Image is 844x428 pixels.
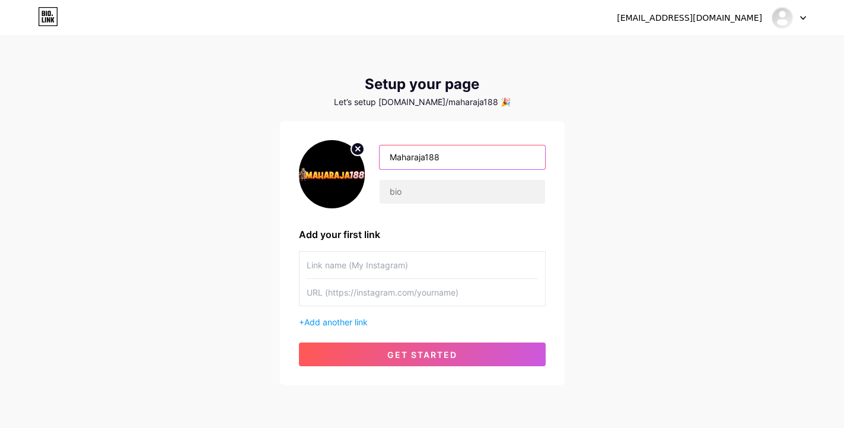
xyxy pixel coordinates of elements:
[299,316,546,328] div: +
[280,97,565,107] div: Let’s setup [DOMAIN_NAME]/maharaja188 🎉
[299,343,546,366] button: get started
[380,145,544,169] input: Your name
[771,7,794,29] img: maharaja188
[617,12,762,24] div: [EMAIL_ADDRESS][DOMAIN_NAME]
[280,76,565,93] div: Setup your page
[299,227,546,242] div: Add your first link
[387,350,457,360] span: get started
[307,279,538,306] input: URL (https://instagram.com/yourname)
[304,317,368,327] span: Add another link
[380,180,544,204] input: bio
[299,140,365,208] img: profile pic
[307,252,538,278] input: Link name (My Instagram)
